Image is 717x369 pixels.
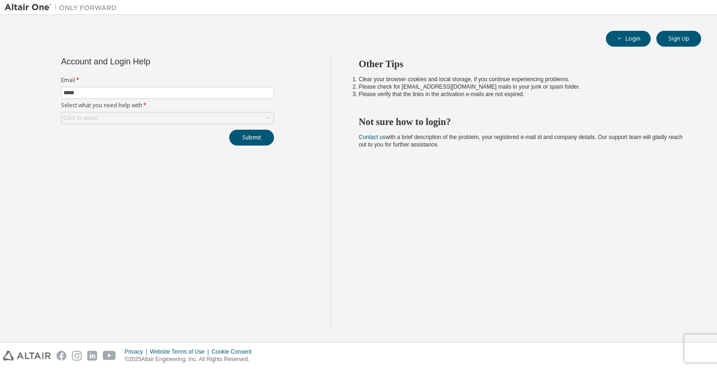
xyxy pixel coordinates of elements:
[103,351,116,361] img: youtube.svg
[125,355,257,363] p: © 2025 Altair Engineering, Inc. All Rights Reserved.
[606,31,651,47] button: Login
[61,102,274,109] label: Select what you need help with
[3,351,51,361] img: altair_logo.svg
[359,91,685,98] li: Please verify that the links in the activation e-mails are not expired.
[56,351,66,361] img: facebook.svg
[359,83,685,91] li: Please check for [EMAIL_ADDRESS][DOMAIN_NAME] mails in your junk or spam folder.
[656,31,701,47] button: Sign Up
[62,112,274,124] div: Click to select
[150,348,211,355] div: Website Terms of Use
[72,351,82,361] img: instagram.svg
[63,114,98,122] div: Click to select
[359,134,386,140] a: Contact us
[211,348,257,355] div: Cookie Consent
[125,348,150,355] div: Privacy
[229,130,274,146] button: Submit
[5,3,121,12] img: Altair One
[87,351,97,361] img: linkedin.svg
[61,58,232,65] div: Account and Login Help
[359,134,683,148] span: with a brief description of the problem, your registered e-mail id and company details. Our suppo...
[61,77,274,84] label: Email
[359,76,685,83] li: Clear your browser cookies and local storage, if you continue experiencing problems.
[359,116,685,128] h2: Not sure how to login?
[359,58,685,70] h2: Other Tips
